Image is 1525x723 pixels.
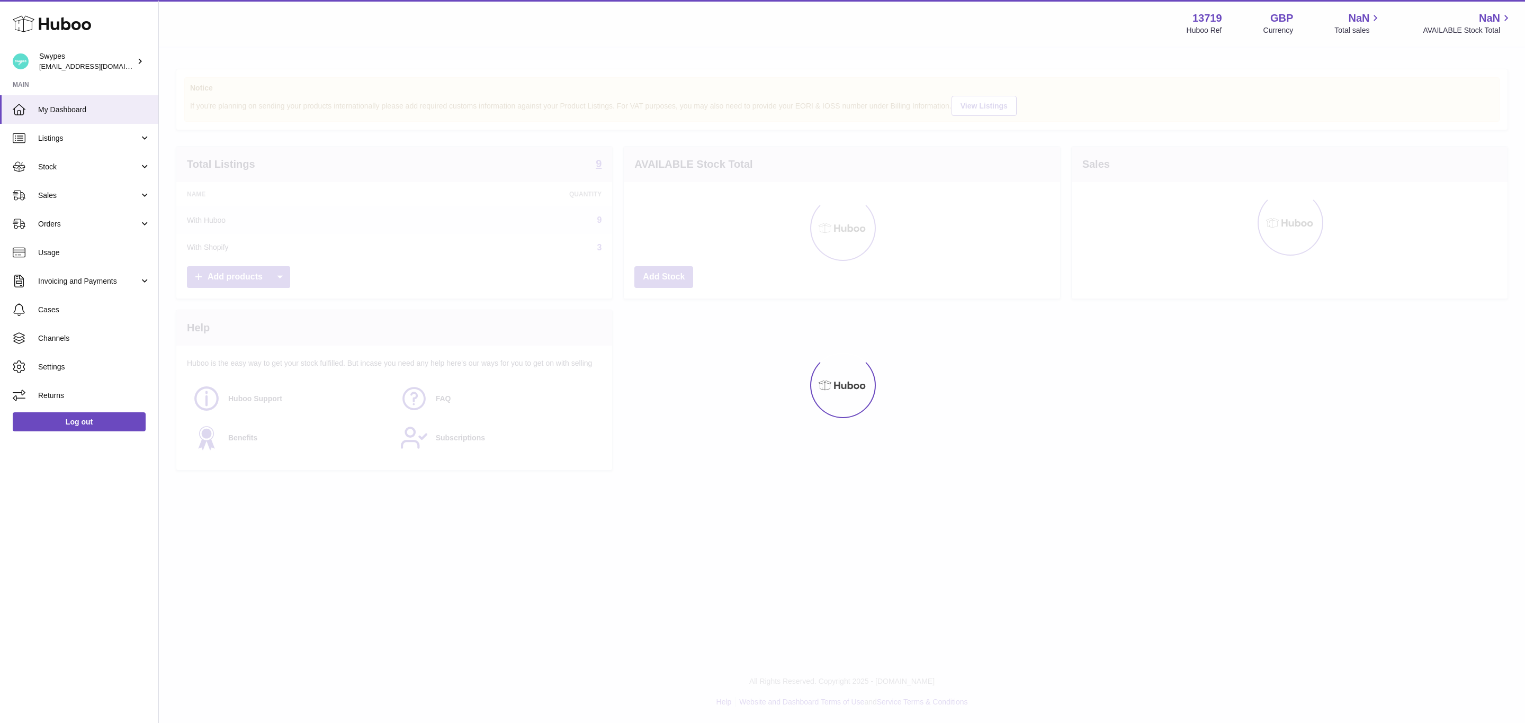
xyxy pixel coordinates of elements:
span: NaN [1348,11,1369,25]
img: internalAdmin-13719@internal.huboo.com [13,53,29,69]
a: Log out [13,412,146,431]
span: Settings [38,362,150,372]
span: Listings [38,133,139,143]
span: Sales [38,191,139,201]
span: Total sales [1334,25,1382,35]
span: NaN [1479,11,1500,25]
span: My Dashboard [38,105,150,115]
div: Huboo Ref [1187,25,1222,35]
div: Currency [1263,25,1294,35]
span: Stock [38,162,139,172]
a: NaN AVAILABLE Stock Total [1423,11,1512,35]
span: Invoicing and Payments [38,276,139,286]
span: Usage [38,248,150,258]
strong: 13719 [1192,11,1222,25]
span: Returns [38,391,150,401]
span: [EMAIL_ADDRESS][DOMAIN_NAME] [39,62,156,70]
strong: GBP [1270,11,1293,25]
div: Swypes [39,51,134,71]
span: AVAILABLE Stock Total [1423,25,1512,35]
a: NaN Total sales [1334,11,1382,35]
span: Orders [38,219,139,229]
span: Cases [38,305,150,315]
span: Channels [38,333,150,344]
